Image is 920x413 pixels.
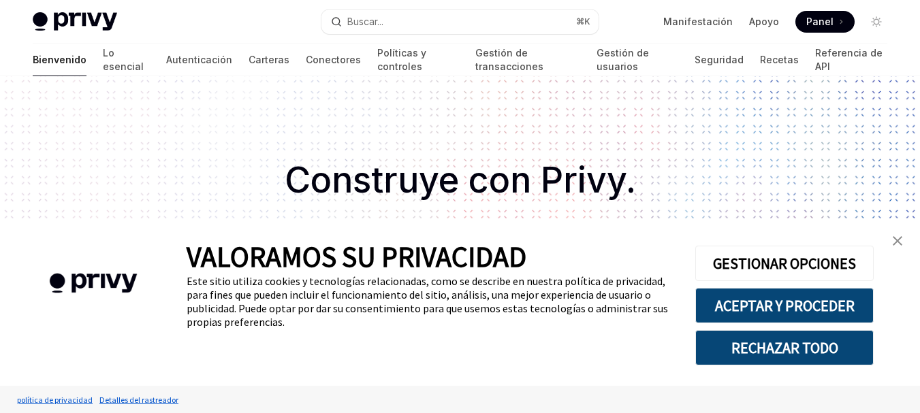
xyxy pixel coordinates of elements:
button: Activar o desactivar el modo oscuro [866,11,887,33]
font: Gestión de transacciones [475,47,543,72]
a: Recetas [760,44,799,76]
font: Referencia de API [815,47,883,72]
font: Este sitio utiliza cookies y tecnologías relacionadas, como se describe en nuestra política de pr... [187,274,668,329]
font: Manifestación [663,16,733,27]
a: Lo esencial [103,44,150,76]
font: Detalles del rastreador [99,395,178,405]
button: ACEPTAR Y PROCEDER [695,288,874,323]
a: Conectores [306,44,361,76]
font: Autenticación [166,54,232,65]
img: cerrar banner [893,236,902,246]
font: ⌘ [576,16,584,27]
img: logotipo de la empresa [20,254,166,313]
font: Políticas y controles [377,47,426,72]
button: GESTIONAR OPCIONES [695,246,874,281]
font: Lo esencial [103,47,144,72]
button: RECHAZAR TODO [695,330,874,365]
font: RECHAZAR TODO [731,338,838,357]
font: VALORAMOS SU PRIVACIDAD [187,239,526,274]
a: Políticas y controles [377,44,459,76]
a: Gestión de transacciones [475,44,580,76]
a: Manifestación [663,15,733,29]
button: Buscar...⌘K [321,10,599,34]
font: Gestión de usuarios [597,47,649,72]
font: ACEPTAR Y PROCEDER [715,296,855,315]
font: Carteras [249,54,289,65]
font: Seguridad [695,54,744,65]
a: Apoyo [749,15,779,29]
a: Carteras [249,44,289,76]
font: GESTIONAR OPCIONES [713,254,856,273]
font: política de privacidad [17,395,93,405]
font: Buscar... [347,16,383,27]
img: logotipo de luz [33,12,117,31]
font: Apoyo [749,16,779,27]
a: Panel [795,11,855,33]
a: Detalles del rastreador [96,388,182,412]
font: Bienvenido [33,54,86,65]
a: Autenticación [166,44,232,76]
a: política de privacidad [14,388,96,412]
font: Recetas [760,54,799,65]
font: Construye con Privy. [285,159,636,201]
font: Panel [806,16,834,27]
a: cerrar banner [884,227,911,254]
a: Gestión de usuarios [597,44,678,76]
font: K [584,16,590,27]
font: Conectores [306,54,361,65]
a: Referencia de API [815,44,887,76]
a: Bienvenido [33,44,86,76]
a: Seguridad [695,44,744,76]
